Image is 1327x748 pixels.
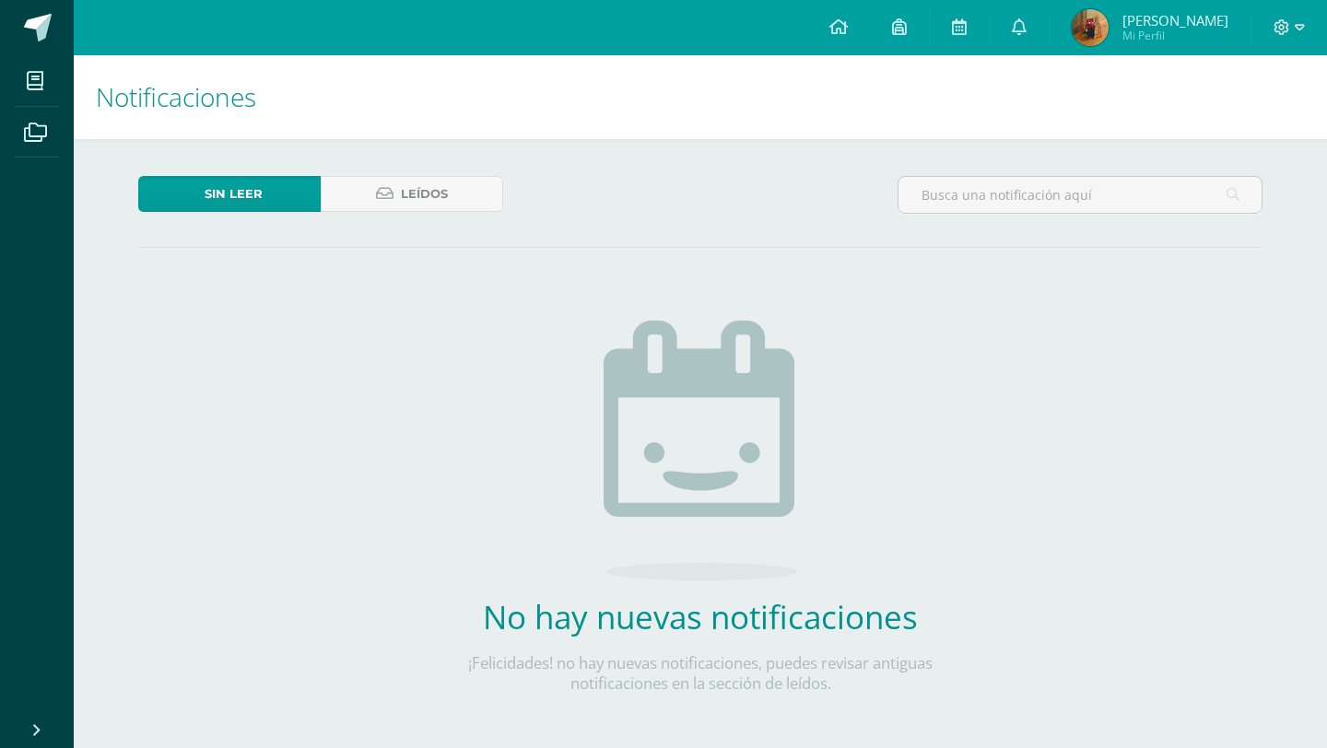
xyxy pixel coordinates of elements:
span: Notificaciones [96,79,256,114]
img: f779a4e8ad232e87fc701809dd56c7cb.png [1072,9,1109,46]
img: no_activities.png [604,321,797,580]
h2: No hay nuevas notificaciones [429,595,972,638]
input: Busca una notificación aquí [898,177,1262,213]
span: Sin leer [205,177,263,211]
a: Leídos [321,176,503,212]
p: ¡Felicidades! no hay nuevas notificaciones, puedes revisar antiguas notificaciones en la sección ... [429,653,972,694]
a: Sin leer [138,176,321,212]
span: Mi Perfil [1122,28,1228,43]
span: Leídos [401,177,448,211]
span: [PERSON_NAME] [1122,11,1228,29]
